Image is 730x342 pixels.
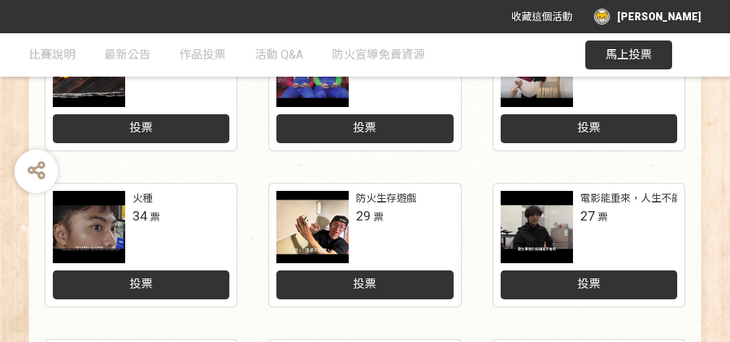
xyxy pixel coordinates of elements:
[332,48,425,61] span: 防火宣導免費資源
[46,27,237,150] a: 燒不掉的後悔84票投票
[269,184,461,307] a: 防火生存遊戲29票投票
[493,27,685,150] a: 壞男人點燃的不是愛情，是麻煩40票投票
[269,27,461,150] a: 濃煙魔王來襲！兄弟倆的生死關門57票投票
[29,48,75,61] span: 比賽說明
[179,48,226,61] span: 作品投票
[255,33,303,77] a: 活動 Q&A
[353,121,376,134] span: 投票
[353,277,376,291] span: 投票
[150,211,160,223] span: 票
[580,191,682,206] div: 電影能重來，人生不能
[29,33,75,77] a: 比賽說明
[104,48,150,61] span: 最新公告
[356,191,417,206] div: 防火生存遊戲
[577,121,600,134] span: 投票
[356,208,370,223] span: 29
[598,211,608,223] span: 票
[512,11,572,22] span: 收藏這個活動
[332,33,425,77] a: 防火宣導免費資源
[493,184,685,307] a: 電影能重來，人生不能27票投票
[585,40,672,69] button: 馬上投票
[373,211,383,223] span: 票
[606,48,652,61] span: 馬上投票
[577,277,600,291] span: 投票
[46,184,237,307] a: 火種34票投票
[580,208,595,223] span: 27
[104,33,150,77] a: 最新公告
[255,48,303,61] span: 活動 Q&A
[179,33,226,77] a: 作品投票
[130,121,153,134] span: 投票
[132,208,147,223] span: 34
[130,277,153,291] span: 投票
[132,191,153,206] div: 火種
